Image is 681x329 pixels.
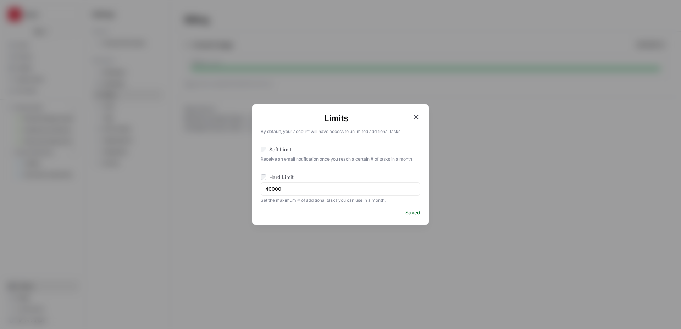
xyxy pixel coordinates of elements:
span: Hard Limit [269,174,294,181]
p: By default, your account will have access to unlimited additional tasks [261,127,420,135]
h1: Limits [261,113,412,124]
input: Soft Limit [261,147,266,152]
span: Receive an email notification once you reach a certain # of tasks in a month. [261,155,420,162]
input: Hard Limit [261,174,266,180]
span: Saved [405,209,420,216]
span: Set the maximum # of additional tasks you can use in a month. [261,196,420,203]
input: 0 [265,185,416,193]
span: Soft Limit [269,146,292,153]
